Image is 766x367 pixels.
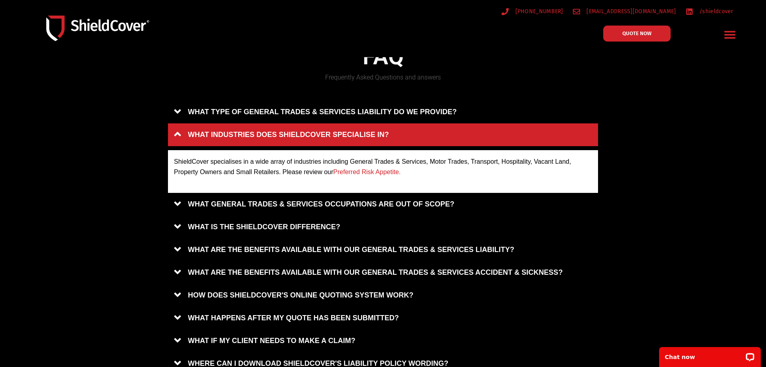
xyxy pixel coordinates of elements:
[168,329,598,352] a: WHAT IF MY CLIENT NEEDS TO MAKE A CLAIM?
[584,6,676,16] span: [EMAIL_ADDRESS][DOMAIN_NAME]
[686,6,733,16] a: /shieldcover
[697,6,733,16] span: /shieldcover
[622,31,651,36] span: QUOTE NOW
[168,193,598,216] a: WHAT GENERAL TRADES & SERVICES OCCUPATIONS ARE OUT OF SCOPE?
[168,284,598,307] a: HOW DOES SHIELDCOVER'S ONLINE QUOTING SYSTEM WORK?
[168,307,598,329] a: WHAT HAPPENS AFTER MY QUOTE HAS BEEN SUBMITTED?
[46,16,149,41] img: Shield-Cover-Underwriting-Australia-logo-full
[654,342,766,367] iframe: LiveChat chat widget
[501,6,563,16] a: [PHONE_NUMBER]
[573,6,676,16] a: [EMAIL_ADDRESS][DOMAIN_NAME]
[168,101,598,123] a: WHAT TYPE OF GENERAL TRADES & SERVICES LIABILITY DO WE PROVIDE?
[168,74,598,81] h5: Frequently Asked Questions and answers
[721,25,740,44] div: Menu Toggle
[168,261,598,284] a: WHAT ARE THE BENEFITS AVAILABLE WITH OUR GENERAL TRADES & SERVICES ACCIDENT & SICKNESS?
[333,169,401,175] a: Preferred Risk Appetite.
[168,238,598,261] a: WHAT ARE THE BENEFITS AVAILABLE WITH OUR GENERAL TRADES & SERVICES LIABILITY?
[168,216,598,238] a: WHAT IS THE SHIELDCOVER DIFFERENCE?
[603,26,671,42] a: QUOTE NOW
[174,157,592,177] p: ShieldCover specialises in a wide array of industries including General Trades & Services, Motor ...
[168,123,598,146] a: WHAT INDUSTRIES DOES SHIELDCOVER SPECIALISE IN?
[513,6,563,16] span: [PHONE_NUMBER]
